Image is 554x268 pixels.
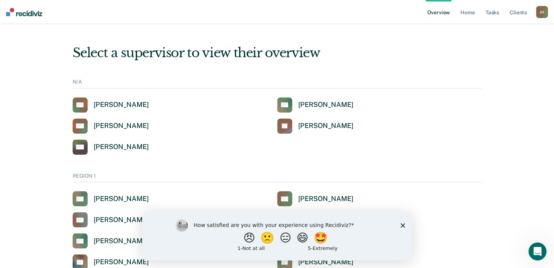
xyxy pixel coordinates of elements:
a: [PERSON_NAME] [73,140,149,155]
div: REGION 1 [73,173,482,183]
div: [PERSON_NAME] [94,237,149,245]
div: [PERSON_NAME] [94,143,149,151]
div: [PERSON_NAME] [94,100,149,109]
a: [PERSON_NAME] [73,191,149,206]
div: [PERSON_NAME] [298,122,354,130]
iframe: Intercom live chat [528,242,546,260]
img: Recidiviz [6,8,42,16]
button: JH [536,6,548,18]
div: [PERSON_NAME] [94,195,149,203]
a: [PERSON_NAME] [73,233,149,248]
div: [PERSON_NAME] [298,100,354,109]
a: [PERSON_NAME] [73,212,149,227]
a: [PERSON_NAME] [73,119,149,134]
div: [PERSON_NAME] [94,258,149,266]
div: [PERSON_NAME] [298,258,354,266]
a: [PERSON_NAME] [277,97,354,113]
div: [PERSON_NAME] [94,216,149,224]
div: J H [536,6,548,18]
div: [PERSON_NAME] [94,122,149,130]
a: [PERSON_NAME] [73,97,149,113]
a: [PERSON_NAME] [277,119,354,134]
iframe: Survey by Kim from Recidiviz [143,212,412,260]
div: N/A [73,79,482,88]
div: Select a supervisor to view their overview [73,45,482,61]
a: [PERSON_NAME] [277,191,354,206]
div: [PERSON_NAME] [298,195,354,203]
